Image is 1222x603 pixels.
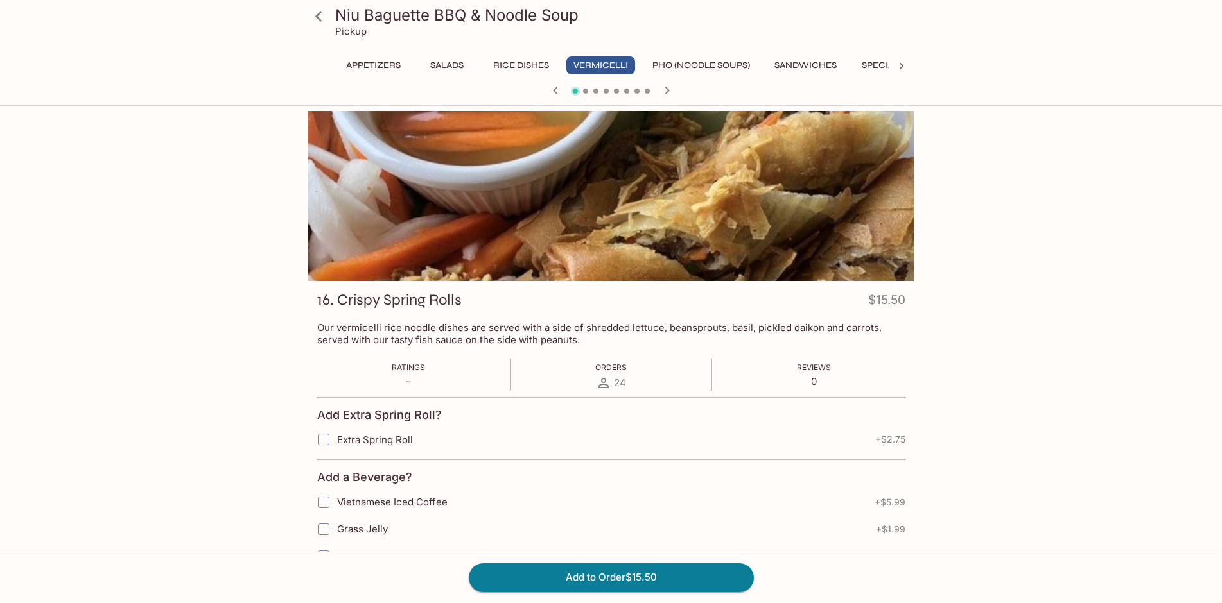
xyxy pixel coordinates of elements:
[308,111,914,281] div: 16. Crispy Spring Rolls
[317,290,462,310] h3: 16. Crispy Spring Rolls
[875,551,905,561] span: + $2.50
[337,496,448,508] span: Vietnamese Iced Coffee
[317,470,412,484] h4: Add a Beverage?
[337,550,405,562] span: Coconut Juice
[614,377,626,389] span: 24
[797,375,831,387] p: 0
[335,5,909,25] h3: Niu Baguette BBQ & Noodle Soup
[317,321,905,346] p: Our vermicelli rice noodle dishes are served with a side of shredded lettuce, beansprouts, basil,...
[876,524,905,534] span: + $1.99
[486,56,556,74] button: Rice Dishes
[868,290,905,315] h4: $15.50
[767,56,844,74] button: Sandwiches
[337,523,388,535] span: Grass Jelly
[418,56,476,74] button: Salads
[854,56,912,74] button: Specials
[392,362,425,372] span: Ratings
[875,497,905,507] span: + $5.99
[337,434,413,446] span: Extra Spring Roll
[875,434,905,445] span: + $2.75
[469,563,754,591] button: Add to Order$15.50
[339,56,408,74] button: Appetizers
[566,56,635,74] button: Vermicelli
[797,362,831,372] span: Reviews
[392,375,425,387] p: -
[335,25,367,37] p: Pickup
[317,408,442,422] h4: Add Extra Spring Roll?
[645,56,757,74] button: Pho (Noodle Soups)
[595,362,627,372] span: Orders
